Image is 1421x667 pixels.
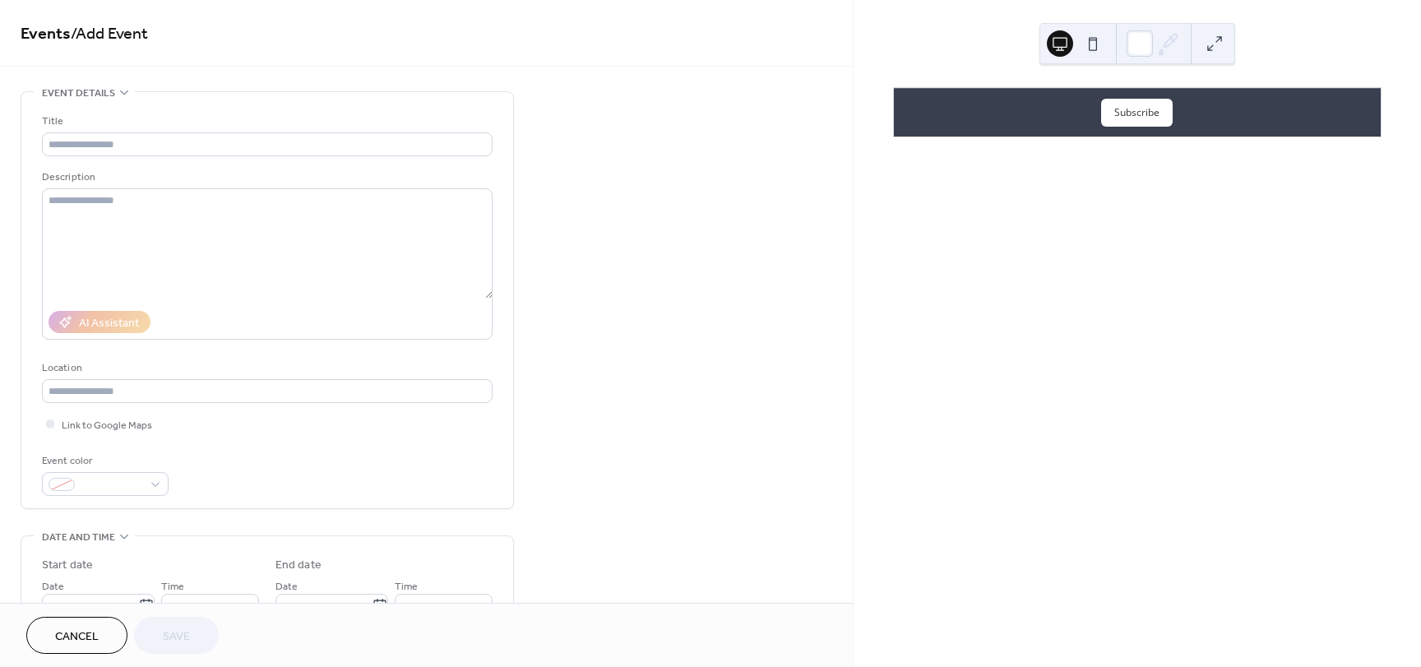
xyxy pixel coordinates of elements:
span: / Add Event [71,18,148,50]
span: Date [275,578,298,595]
span: Time [161,578,184,595]
button: Cancel [26,617,127,654]
div: End date [275,557,322,574]
span: Link to Google Maps [62,417,152,434]
span: Date [42,578,64,595]
span: Event details [42,85,115,102]
a: Events [21,18,71,50]
span: Time [395,578,418,595]
span: Cancel [55,628,99,646]
span: Date and time [42,529,115,546]
button: Subscribe [1101,99,1173,127]
div: Title [42,113,489,130]
div: Location [42,359,489,377]
div: Event color [42,452,165,470]
div: Start date [42,557,93,574]
div: Description [42,169,489,186]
